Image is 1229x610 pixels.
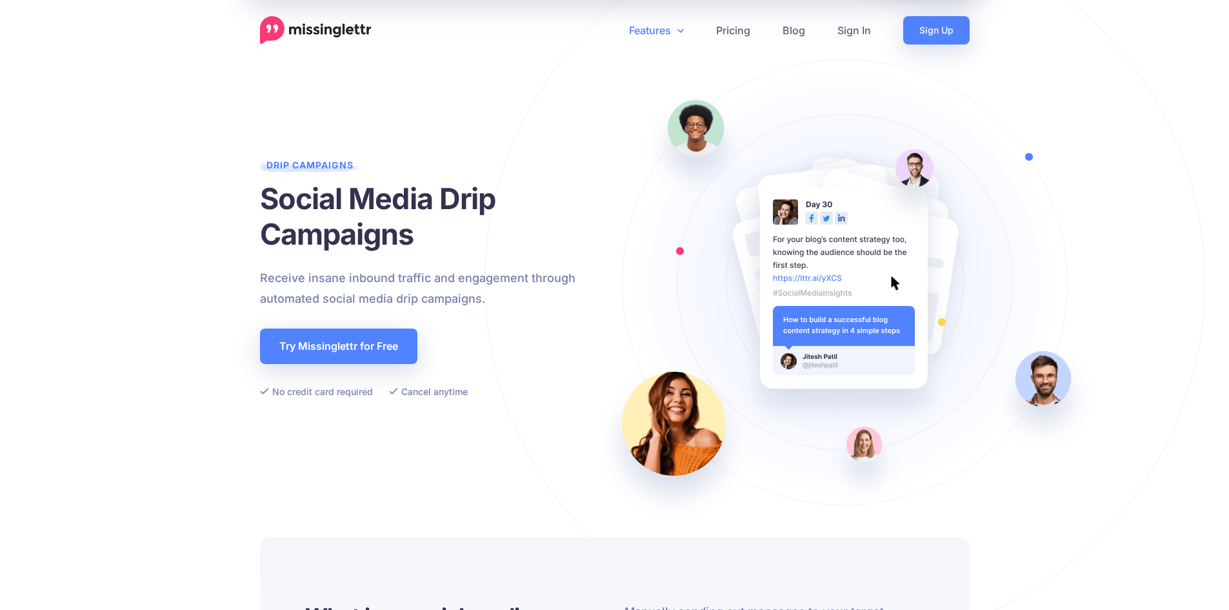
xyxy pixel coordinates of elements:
h1: Social Media Drip Campaigns [260,181,624,252]
li: Cancel anytime [389,383,468,400]
a: Sign In [821,16,887,45]
li: No credit card required [260,383,373,400]
a: Sign Up [903,16,970,45]
a: Features [613,16,700,45]
a: Pricing [700,16,766,45]
a: Try Missinglettr for Free [260,329,417,364]
a: Blog [766,16,821,45]
a: Home [260,16,372,45]
p: Receive insane inbound traffic and engagement through automated social media drip campaigns. [260,268,624,309]
span: Drip Campaigns [260,159,360,177]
